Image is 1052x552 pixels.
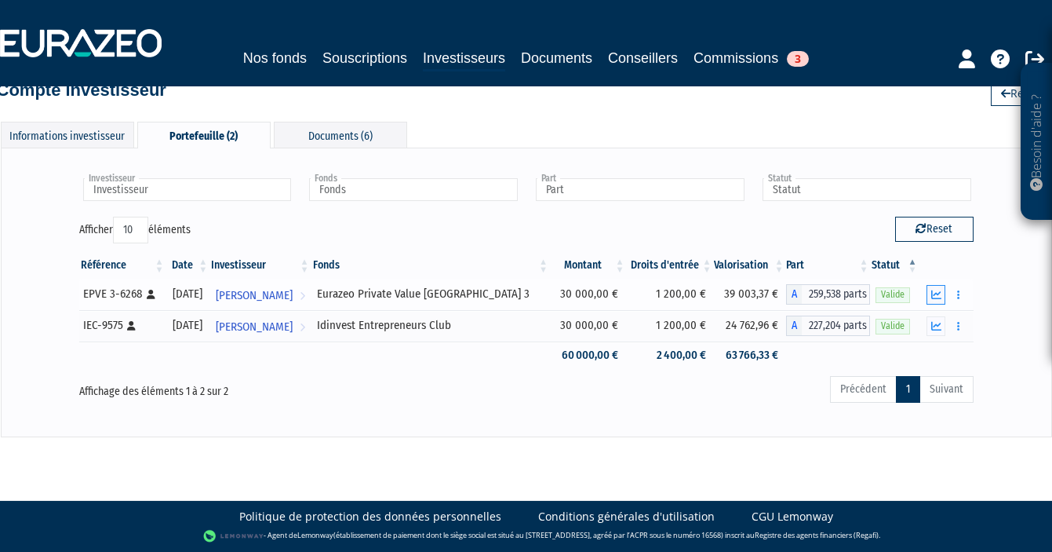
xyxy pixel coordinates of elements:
[693,47,809,69] a: Commissions3
[216,313,293,342] span: [PERSON_NAME]
[550,279,626,310] td: 30 000,00 €
[127,321,136,331] i: [Français] Personne physique
[1,122,134,148] div: Informations investisseur
[274,122,407,148] div: Documents (6)
[137,122,271,148] div: Portefeuille (2)
[79,252,166,279] th: Référence : activer pour trier la colonne par ordre croissant
[300,281,305,310] i: Voir l'investisseur
[300,313,305,342] i: Voir l'investisseur
[243,47,307,69] a: Nos fonds
[550,252,626,279] th: Montant: activer pour trier la colonne par ordre croissant
[714,310,786,342] td: 24 762,96 €
[626,310,713,342] td: 1 200,00 €
[870,252,919,279] th: Statut : activer pour trier la colonne par ordre d&eacute;croissant
[209,279,311,310] a: [PERSON_NAME]
[895,217,974,242] button: Reset
[423,47,505,71] a: Investisseurs
[172,286,205,302] div: [DATE]
[209,252,311,279] th: Investisseur: activer pour trier la colonne par ordre croissant
[626,252,713,279] th: Droits d'entrée: activer pour trier la colonne par ordre croissant
[752,509,833,525] a: CGU Lemonway
[538,509,715,525] a: Conditions générales d'utilisation
[16,528,1036,544] div: - Agent de (établissement de paiement dont le siège social est situé au [STREET_ADDRESS], agréé p...
[714,342,786,369] td: 63 766,33 €
[626,342,713,369] td: 2 400,00 €
[786,284,802,305] span: A
[83,317,161,334] div: IEC-9575
[896,376,920,403] a: 1
[209,310,311,342] a: [PERSON_NAME]
[172,317,205,334] div: [DATE]
[875,287,910,302] span: Valide
[239,509,501,525] a: Politique de protection des données personnelles
[83,286,161,302] div: EPVE 3-6268
[714,252,786,279] th: Valorisation: activer pour trier la colonne par ordre croissant
[166,252,210,279] th: Date: activer pour trier la colonne par ordre croissant
[79,217,191,243] label: Afficher éléments
[875,319,910,334] span: Valide
[786,316,871,336] div: A - Idinvest Entrepreneurs Club
[311,252,551,279] th: Fonds: activer pour trier la colonne par ordre croissant
[550,342,626,369] td: 60 000,00 €
[786,252,871,279] th: Part: activer pour trier la colonne par ordre croissant
[317,286,545,302] div: Eurazeo Private Value [GEOGRAPHIC_DATA] 3
[755,530,879,540] a: Registre des agents financiers (Regafi)
[79,375,439,400] div: Affichage des éléments 1 à 2 sur 2
[1028,71,1046,213] p: Besoin d'aide ?
[802,316,871,336] span: 227,204 parts
[787,51,809,67] span: 3
[216,281,293,310] span: [PERSON_NAME]
[297,530,333,540] a: Lemonway
[317,317,545,334] div: Idinvest Entrepreneurs Club
[802,284,871,305] span: 259,538 parts
[626,279,713,310] td: 1 200,00 €
[550,310,626,342] td: 30 000,00 €
[608,47,678,69] a: Conseillers
[203,528,264,544] img: logo-lemonway.png
[786,316,802,336] span: A
[714,279,786,310] td: 39 003,37 €
[113,217,148,243] select: Afficheréléments
[786,284,871,305] div: A - Eurazeo Private Value Europe 3
[521,47,592,69] a: Documents
[322,47,407,69] a: Souscriptions
[147,290,155,299] i: [Français] Personne physique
